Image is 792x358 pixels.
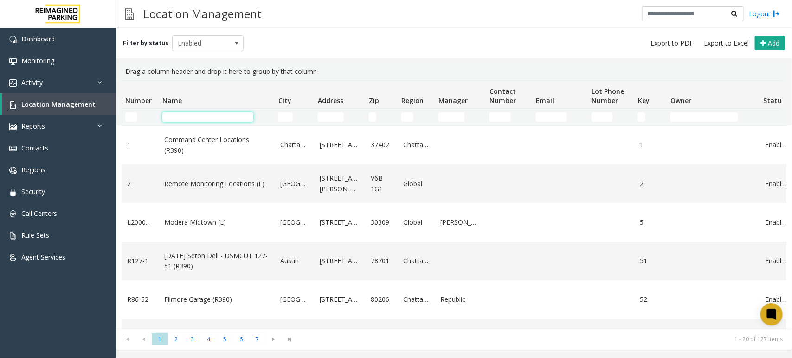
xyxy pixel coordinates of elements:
[760,81,792,109] th: Status
[9,232,17,240] img: 'icon'
[164,251,269,272] a: [DATE] Seton Dell - DSMCUT 127-51 (R390)
[282,333,298,346] span: Go to the last page
[536,96,554,105] span: Email
[184,333,200,345] span: Page 3
[320,140,360,150] a: [STREET_ADDRESS]
[640,140,661,150] a: 1
[773,9,780,19] img: logout
[9,79,17,87] img: 'icon'
[122,109,159,125] td: Number Filter
[647,37,697,50] button: Export to PDF
[280,140,309,150] a: Chattanooga
[365,109,398,125] td: Zip Filter
[532,109,588,125] td: Email Filter
[640,179,661,189] a: 2
[139,2,266,25] h3: Location Management
[200,333,217,345] span: Page 4
[314,109,365,125] td: Address Filter
[371,217,392,228] a: 30309
[401,96,424,105] span: Region
[755,36,785,51] button: Add
[280,217,309,228] a: [GEOGRAPHIC_DATA]
[283,336,296,343] span: Go to the last page
[398,109,435,125] td: Region Filter
[122,63,786,80] div: Drag a column header and drop it here to group by that column
[320,173,360,194] a: [STREET_ADDRESS][PERSON_NAME]
[9,36,17,43] img: 'icon'
[164,217,269,228] a: Modera Midtown (L)
[592,112,613,122] input: Lot Phone Number Filter
[9,167,17,174] img: 'icon'
[440,294,480,305] a: Republic
[217,333,233,345] span: Page 5
[765,179,786,189] a: Enabled
[749,9,780,19] a: Logout
[489,87,516,105] span: Contact Number
[162,96,182,105] span: Name
[21,56,54,65] span: Monitoring
[123,39,168,47] label: Filter by status
[435,109,486,125] td: Manager Filter
[21,100,96,109] span: Location Management
[125,112,137,122] input: Number Filter
[486,109,532,125] td: Contact Number Filter
[768,39,779,47] span: Add
[403,217,429,228] a: Global
[371,294,392,305] a: 80206
[650,39,693,48] span: Export to PDF
[21,209,57,218] span: Call Centers
[320,256,360,266] a: [STREET_ADDRESS]
[21,165,45,174] span: Regions
[280,179,309,189] a: [GEOGRAPHIC_DATA]
[9,58,17,65] img: 'icon'
[164,135,269,156] a: Command Center Locations (R390)
[318,96,343,105] span: Address
[280,294,309,305] a: [GEOGRAPHIC_DATA]
[318,112,344,122] input: Address Filter
[127,179,153,189] a: 2
[403,140,429,150] a: Chattanooga
[275,109,314,125] td: City Filter
[303,335,783,343] kendo-pager-info: 1 - 20 of 127 items
[152,333,168,345] span: Page 1
[127,140,153,150] a: 1
[164,179,269,189] a: Remote Monitoring Locations (L)
[21,78,43,87] span: Activity
[9,123,17,130] img: 'icon'
[267,336,280,343] span: Go to the next page
[489,112,511,122] input: Contact Number Filter
[765,140,786,150] a: Enabled
[164,328,269,349] a: BCC Garage (Also known as ANB Garage) (R390)
[765,256,786,266] a: Enabled
[371,173,392,194] a: V6B 1G1
[21,231,49,240] span: Rule Sets
[634,109,667,125] td: Key Filter
[127,217,153,228] a: L20000500
[440,217,480,228] a: [PERSON_NAME]
[9,101,17,109] img: 'icon'
[159,109,275,125] td: Name Filter
[371,140,392,150] a: 37402
[592,87,624,105] span: Lot Phone Number
[173,36,229,51] span: Enabled
[278,96,291,105] span: City
[640,256,661,266] a: 51
[21,187,45,196] span: Security
[127,256,153,266] a: R127-1
[700,37,753,50] button: Export to Excel
[21,253,65,261] span: Agent Services
[760,109,792,125] td: Status Filter
[249,333,265,345] span: Page 7
[265,333,282,346] span: Go to the next page
[536,112,567,122] input: Email Filter
[403,179,429,189] a: Global
[667,109,760,125] td: Owner Filter
[125,96,152,105] span: Number
[765,217,786,228] a: Enabled
[704,39,749,48] span: Export to Excel
[369,96,379,105] span: Zip
[320,217,360,228] a: [STREET_ADDRESS]
[371,256,392,266] a: 78701
[116,80,792,329] div: Data table
[588,109,634,125] td: Lot Phone Number Filter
